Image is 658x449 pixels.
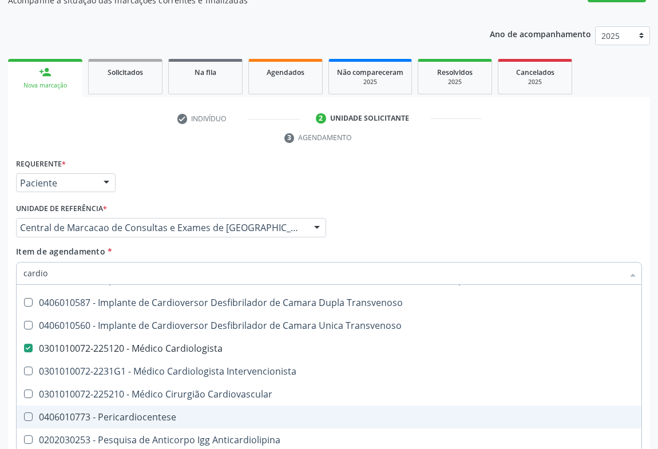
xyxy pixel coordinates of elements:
[516,67,554,77] span: Cancelados
[16,200,107,218] label: Unidade de referência
[267,67,304,77] span: Agendados
[337,67,403,77] span: Não compareceram
[20,222,303,233] span: Central de Marcacao de Consultas e Exames de [GEOGRAPHIC_DATA]
[23,390,637,399] div: 0301010072-225210 - Médico Cirurgião Cardiovascular
[316,113,326,124] div: 2
[337,78,403,86] div: 2025
[330,113,409,124] div: Unidade solicitante
[506,78,564,86] div: 2025
[16,81,74,90] div: Nova marcação
[16,156,66,173] label: Requerente
[39,66,51,78] div: person_add
[16,246,105,257] span: Item de agendamento
[23,298,637,307] div: 0406010587 - Implante de Cardioversor Desfibrilador de Camara Dupla Transvenoso
[437,67,473,77] span: Resolvidos
[23,321,637,330] div: 0406010560 - Implante de Cardioversor Desfibrilador de Camara Unica Transvenoso
[20,177,92,189] span: Paciente
[23,344,637,353] div: 0301010072-225120 - Médico Cardiologista
[23,367,637,376] div: 0301010072-2231G1 - Médico Cardiologista Intervencionista
[108,67,143,77] span: Solicitados
[426,78,483,86] div: 2025
[23,412,637,422] div: 0406010773 - Pericardiocentese
[23,262,623,285] input: Buscar por procedimentos
[23,435,637,444] div: 0202030253 - Pesquisa de Anticorpo Igg Anticardiolipina
[490,26,591,41] p: Ano de acompanhamento
[195,67,216,77] span: Na fila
